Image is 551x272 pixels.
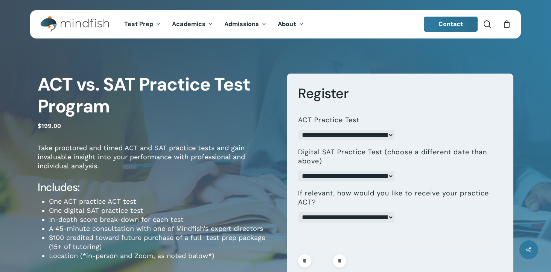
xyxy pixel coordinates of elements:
h3: Register [298,85,502,102]
li: Location (*in-person and Zoom, as noted below*) [49,251,275,260]
li: In-depth score break-down for each test [49,215,275,224]
nav: Main Menu [119,10,309,38]
label: Digital SAT Practice Test (choose a different date than above) [298,148,496,166]
p: Take proctored and timed ACT and SAT practice tests and gain invaluable insight into your perform... [38,143,275,181]
li: One ACT practice ACT test [49,197,275,206]
li: One digital SAT practice test [49,206,275,215]
span: $ [38,122,41,129]
input: Product quantity [314,254,331,267]
a: Academics [166,21,219,28]
span: Test Prep [124,20,153,28]
li: A 45-minute consultation with one of Mindfish’s expert directors [49,224,275,233]
h1: ACT vs. SAT Practice Test Program [38,74,275,117]
li: $100 credited toward future purchase of a full test prep package (15+ of tutoring) [49,233,275,251]
span: Admissions [224,20,259,28]
h4: Includes: [38,181,275,194]
label: ACT Practice Test [298,116,359,124]
label: If relevant, how would you like to receive your practice ACT? [298,189,496,207]
bdi: 199.00 [38,122,61,129]
span: Academics [172,20,205,28]
a: Test Prep [119,21,166,28]
a: Admissions [219,21,272,28]
a: Contact [424,17,478,32]
header: Main Menu [30,10,521,38]
a: About [272,21,309,28]
span: About [278,20,296,28]
span: Contact [438,20,463,28]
